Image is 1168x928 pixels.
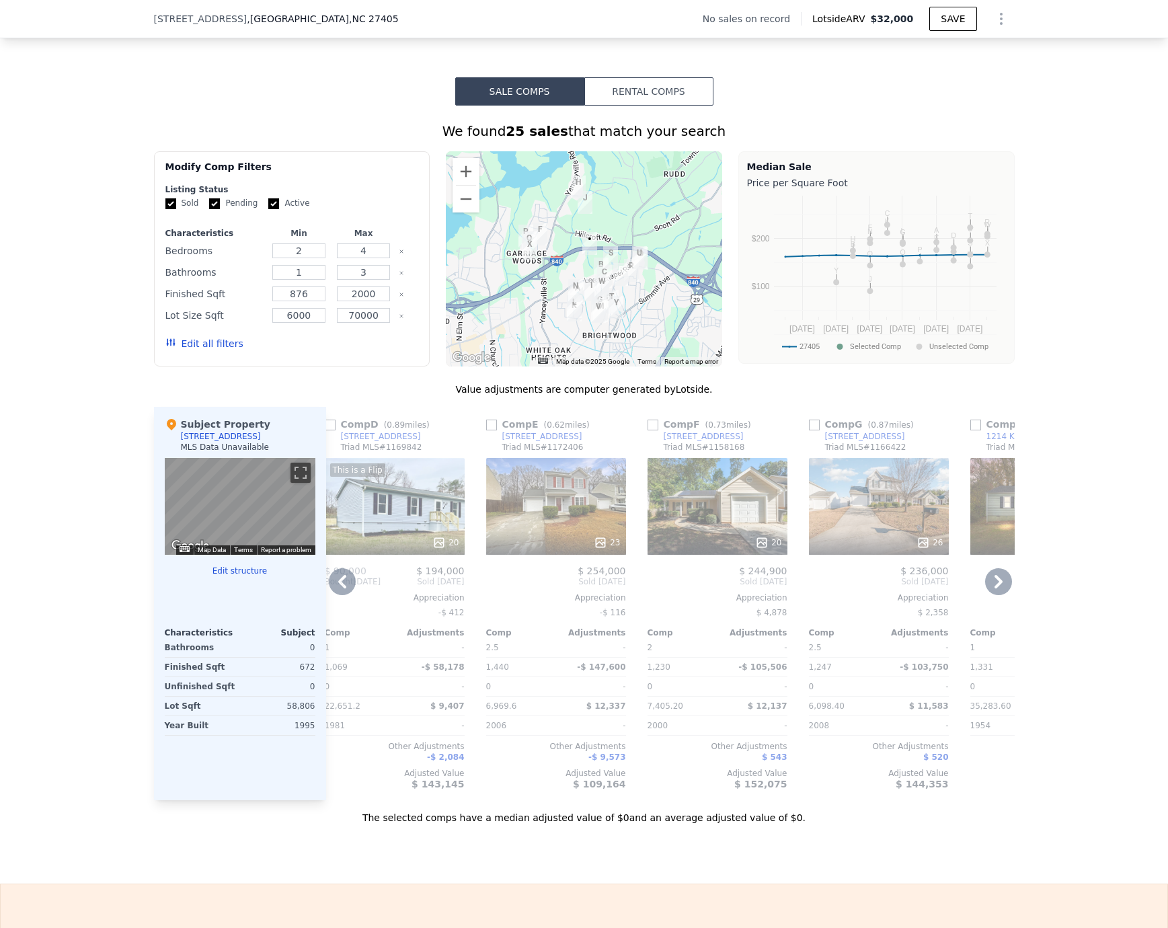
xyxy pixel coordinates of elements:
button: Clear [399,292,404,297]
span: ( miles) [379,420,435,430]
span: 0.87 [871,420,889,430]
text: $200 [751,234,769,243]
div: 0 [243,677,315,696]
text: A [933,226,939,234]
div: 1214 Kalon Dr [986,431,1044,442]
button: Sale Comps [455,77,584,106]
text: L [900,227,904,235]
div: 2 [648,638,715,657]
div: Comp [970,627,1040,638]
div: No sales on record [703,12,801,26]
div: Modify Comp Filters [165,160,419,184]
text: B [850,240,855,248]
div: Unfinished Sqft [165,677,237,696]
span: , [GEOGRAPHIC_DATA] [247,12,398,26]
div: Appreciation [809,592,949,603]
div: Comp E [486,418,595,431]
span: [STREET_ADDRESS] [154,12,247,26]
span: Sold [DATE] [648,576,787,587]
div: 4803 Troxler Rd [624,259,639,282]
text: E [933,234,938,242]
text: [DATE] [857,324,882,334]
text: [DATE] [789,324,815,334]
div: The selected comps have a median adjusted value of $0 and an average adjusted value of $0 . [154,800,1015,824]
div: - [882,677,949,696]
div: 4704 Mallard Creek Dr [613,263,628,286]
div: Comp H [970,418,1081,431]
span: $ 9,407 [430,701,464,711]
a: [STREET_ADDRESS] [648,431,744,442]
div: 0 [243,638,315,657]
span: 0.73 [708,420,726,430]
div: Finished Sqft [165,658,237,676]
a: Report a problem [261,546,311,553]
div: Bathrooms [165,263,264,282]
text: $100 [751,282,769,291]
a: 1214 Kalon Dr [970,431,1044,442]
div: 1214 Kalon Dr [571,176,586,198]
div: 2008 [809,716,876,735]
text: R [984,218,990,226]
button: Edit all filters [165,337,243,350]
div: We found that match your search [154,122,1015,141]
text: I [952,236,954,244]
div: Appreciation [486,592,626,603]
div: Adjustments [717,627,787,638]
label: Sold [165,198,199,209]
div: Adjusted Value [325,768,465,779]
div: - [882,638,949,657]
div: Adjusted Value [970,768,1110,779]
button: Zoom out [453,186,479,212]
span: 1,331 [970,662,993,672]
div: [STREET_ADDRESS] [341,431,421,442]
div: 7 Hackberry Ct [533,223,547,245]
span: $ 143,145 [412,779,464,789]
button: SAVE [929,7,976,31]
div: Other Adjustments [809,741,949,752]
svg: A chart. [747,192,1006,360]
text: V [951,245,956,253]
span: Lotside ARV [812,12,870,26]
span: $ 12,137 [748,701,787,711]
label: Pending [209,198,258,209]
div: 704 Peach Orchard Dr [522,237,537,260]
text: W [984,221,991,229]
div: Characteristics [165,627,240,638]
span: $ 152,075 [734,779,787,789]
button: Clear [399,249,404,254]
div: 4807 Presnell Way [603,246,618,269]
div: Other Adjustments [486,741,626,752]
div: MLS Data Unavailable [181,442,270,453]
div: 4714 Byers Rd [594,274,609,297]
text: P [917,245,922,254]
div: Triad MLS # 1162438 [986,442,1068,453]
div: Median Sale [747,160,1006,173]
div: 1904 Brightwood School Rd [632,246,647,269]
div: 2006 [486,716,553,735]
div: Comp D [325,418,435,431]
div: Appreciation [970,592,1110,603]
span: Sold [DATE] [381,576,464,587]
span: $ 543 [762,752,787,762]
text: S [968,239,972,247]
div: Finished Sqft [165,284,264,303]
div: Map [165,458,315,555]
text: K [884,217,890,225]
a: Report a map error [664,358,718,365]
div: - [559,638,626,657]
div: Comp G [809,418,919,431]
div: 1981 [325,716,392,735]
div: 1715 Ringold Rd [609,296,623,319]
div: - [397,638,465,657]
a: Terms [234,546,253,553]
span: 0 [648,682,653,691]
span: -$ 116 [600,608,626,617]
div: This is a Flip [330,463,385,477]
a: Open this area in Google Maps (opens a new window) [449,349,494,366]
span: $ 144,353 [896,779,948,789]
input: Pending [209,198,220,209]
div: 1954 [970,716,1038,735]
div: 20 [432,536,459,549]
button: Edit structure [165,566,315,576]
span: $ 90,000 [325,566,366,576]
